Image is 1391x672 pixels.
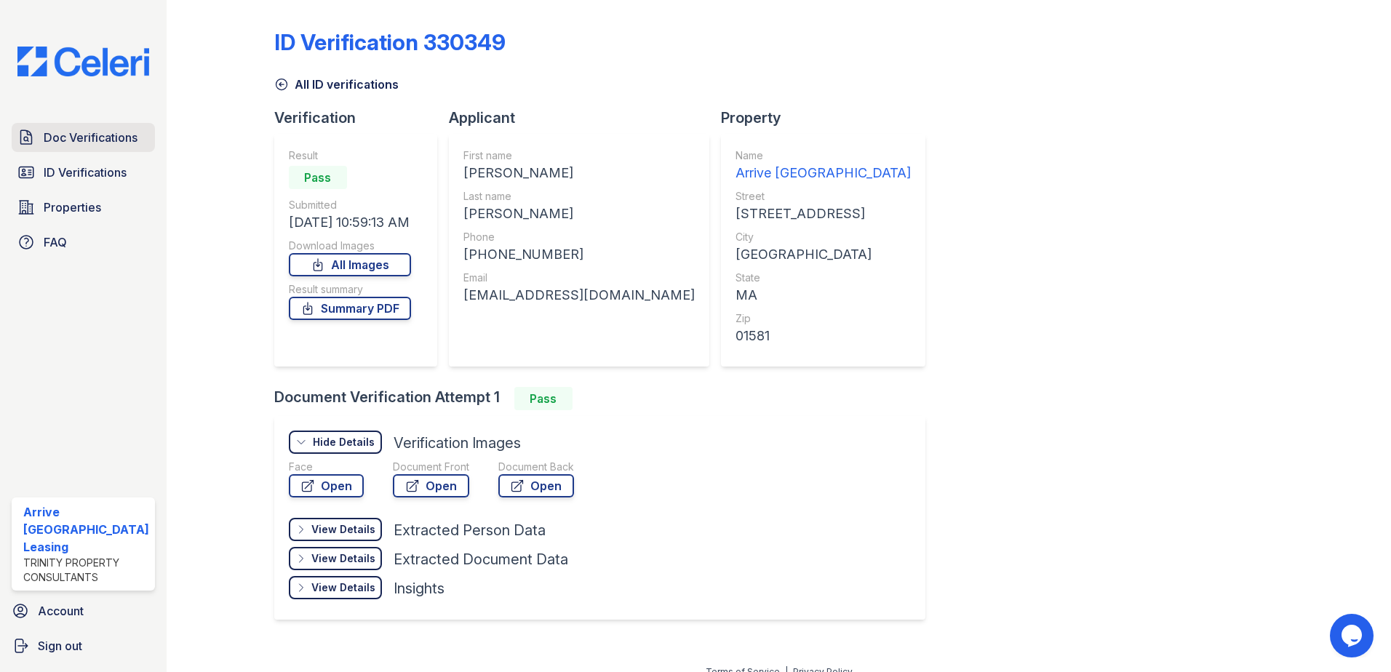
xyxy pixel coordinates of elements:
div: Zip [736,311,911,326]
a: Sign out [6,631,161,660]
div: Submitted [289,198,411,212]
a: Name Arrive [GEOGRAPHIC_DATA] [736,148,911,183]
div: Last name [463,189,695,204]
div: Extracted Document Data [394,549,568,569]
div: Document Verification Attempt 1 [274,387,937,410]
a: Open [498,474,574,497]
span: Properties [44,199,101,216]
div: Document Back [498,460,574,474]
div: Insights [394,578,445,599]
div: Pass [514,387,573,410]
div: View Details [311,580,375,595]
a: All ID verifications [274,76,399,93]
span: ID Verifications [44,164,127,181]
div: View Details [311,551,375,566]
div: Extracted Person Data [394,520,546,540]
div: First name [463,148,695,163]
span: Account [38,602,84,620]
a: ID Verifications [12,158,155,187]
a: Open [289,474,364,497]
img: CE_Logo_Blue-a8612792a0a2168367f1c8372b55b34899dd931a85d93a1a3d3e32e68fde9ad4.png [6,47,161,76]
span: Sign out [38,637,82,655]
div: ID Verification 330349 [274,29,506,55]
div: [PERSON_NAME] [463,204,695,224]
a: FAQ [12,228,155,257]
a: Account [6,596,161,625]
div: View Details [311,522,375,537]
div: Applicant [449,108,721,128]
iframe: chat widget [1330,614,1376,657]
div: City [736,230,911,244]
div: Trinity Property Consultants [23,556,149,585]
div: Result [289,148,411,163]
a: All Images [289,253,411,276]
a: Open [393,474,469,497]
div: [STREET_ADDRESS] [736,204,911,224]
div: Property [721,108,937,128]
div: 01581 [736,326,911,346]
div: Name [736,148,911,163]
div: Result summary [289,282,411,297]
div: Arrive [GEOGRAPHIC_DATA] Leasing [23,503,149,556]
div: Email [463,271,695,285]
span: Doc Verifications [44,129,137,146]
div: State [736,271,911,285]
div: Face [289,460,364,474]
div: Pass [289,166,347,189]
div: [GEOGRAPHIC_DATA] [736,244,911,265]
span: FAQ [44,233,67,251]
div: Verification Images [394,433,521,453]
div: MA [736,285,911,305]
div: [EMAIL_ADDRESS][DOMAIN_NAME] [463,285,695,305]
div: Download Images [289,239,411,253]
div: Street [736,189,911,204]
div: Arrive [GEOGRAPHIC_DATA] [736,163,911,183]
a: Doc Verifications [12,123,155,152]
div: Document Front [393,460,469,474]
div: [PERSON_NAME] [463,163,695,183]
div: Hide Details [313,435,375,449]
div: [DATE] 10:59:13 AM [289,212,411,233]
a: Summary PDF [289,297,411,320]
a: Properties [12,193,155,222]
div: [PHONE_NUMBER] [463,244,695,265]
div: Verification [274,108,449,128]
div: Phone [463,230,695,244]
